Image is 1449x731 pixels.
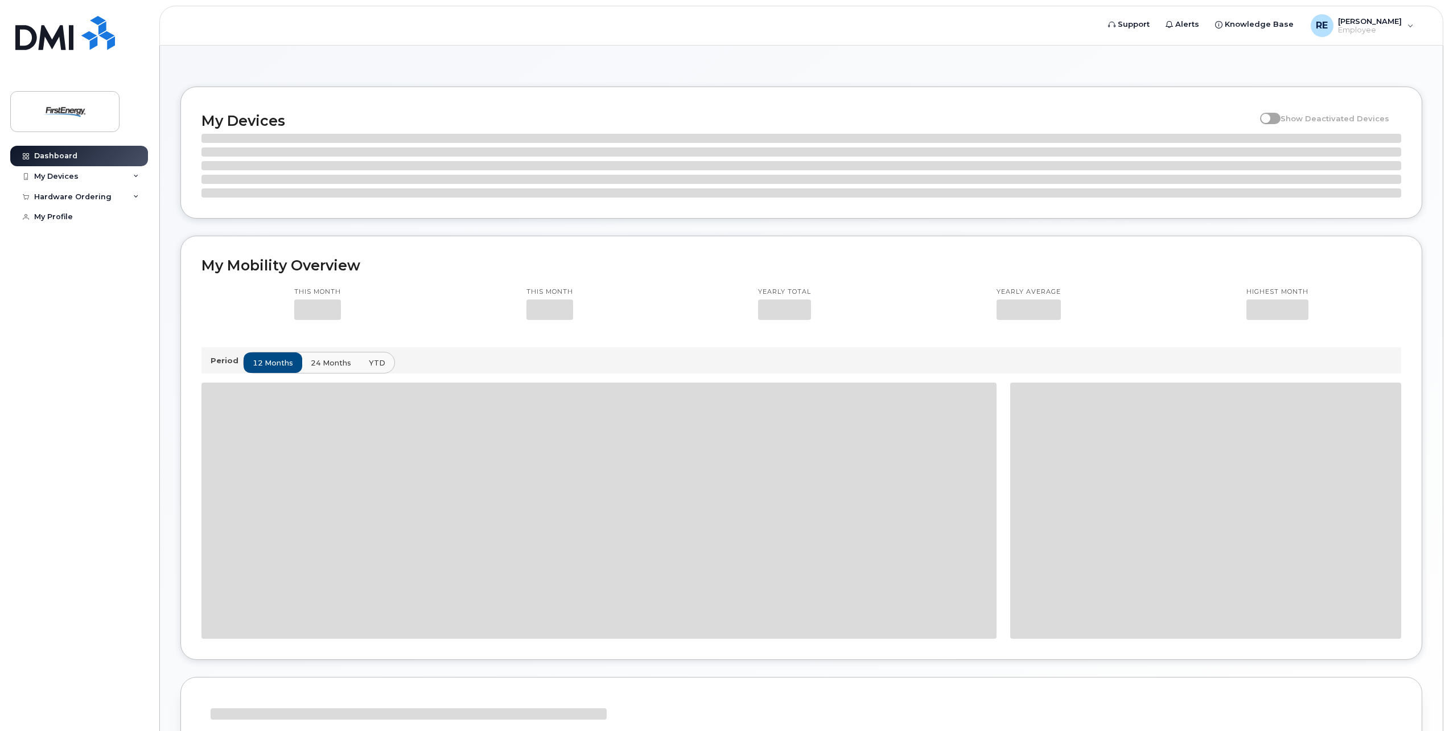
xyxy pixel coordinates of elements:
p: This month [526,288,573,297]
span: Show Deactivated Devices [1281,114,1389,123]
span: YTD [369,358,385,368]
p: This month [294,288,341,297]
p: Yearly total [758,288,811,297]
h2: My Mobility Overview [201,257,1401,274]
h2: My Devices [201,112,1254,129]
p: Yearly average [997,288,1061,297]
input: Show Deactivated Devices [1260,108,1269,117]
p: Period [211,355,243,366]
p: Highest month [1246,288,1308,297]
span: 24 months [311,358,351,368]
